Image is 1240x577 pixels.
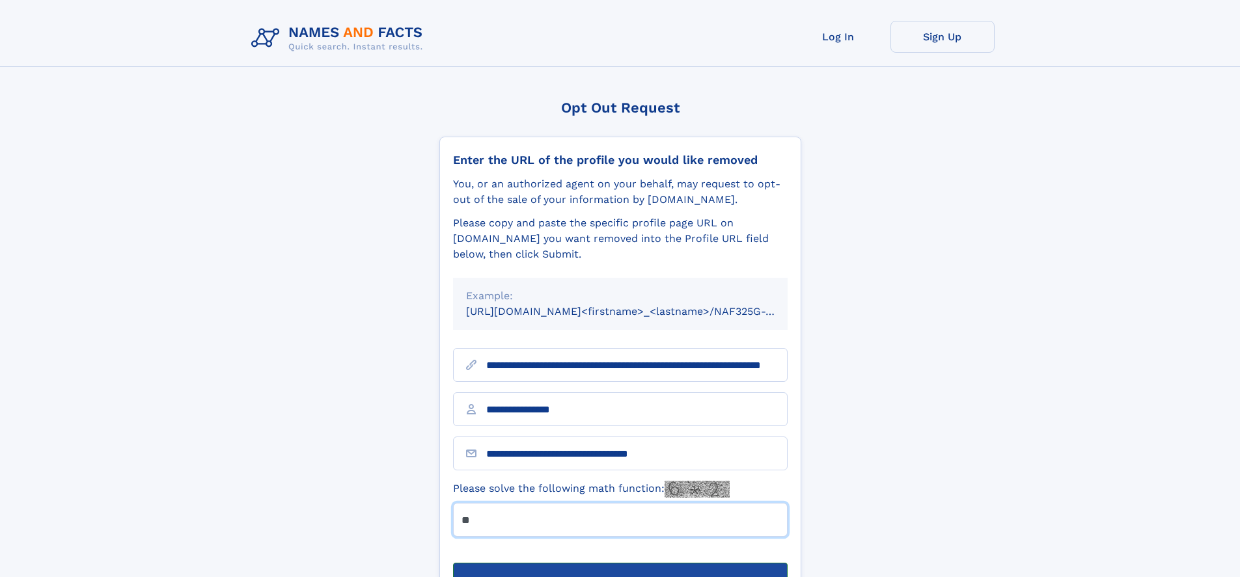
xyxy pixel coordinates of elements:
div: Enter the URL of the profile you would like removed [453,153,788,167]
a: Sign Up [890,21,995,53]
img: Logo Names and Facts [246,21,434,56]
div: Please copy and paste the specific profile page URL on [DOMAIN_NAME] you want removed into the Pr... [453,215,788,262]
a: Log In [786,21,890,53]
small: [URL][DOMAIN_NAME]<firstname>_<lastname>/NAF325G-xxxxxxxx [466,305,812,317]
label: Please solve the following math function: [453,481,730,498]
div: Opt Out Request [439,100,801,116]
div: Example: [466,288,775,304]
div: You, or an authorized agent on your behalf, may request to opt-out of the sale of your informatio... [453,176,788,208]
